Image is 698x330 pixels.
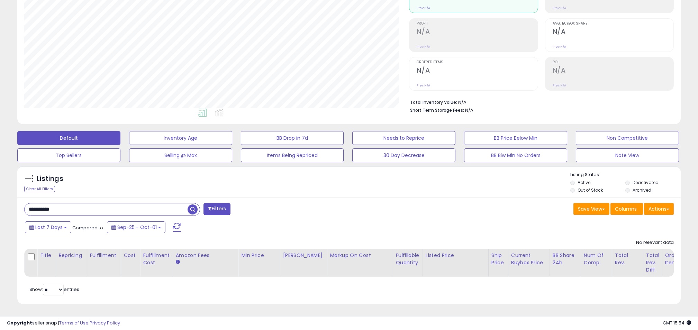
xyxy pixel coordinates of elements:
[465,107,473,113] span: N/A
[417,45,430,49] small: Prev: N/A
[72,224,104,231] span: Compared to:
[610,203,643,215] button: Columns
[417,83,430,88] small: Prev: N/A
[573,203,609,215] button: Save View
[37,174,63,184] h5: Listings
[636,239,674,246] div: No relevant data
[35,224,63,231] span: Last 7 Days
[175,252,235,259] div: Amazon Fees
[633,180,659,185] label: Deactivated
[578,187,603,193] label: Out of Stock
[646,252,659,274] div: Total Rev. Diff.
[553,22,673,26] span: Avg. Buybox Share
[553,83,566,88] small: Prev: N/A
[29,286,79,293] span: Show: entries
[327,249,393,277] th: The percentage added to the cost of goods (COGS) that forms the calculator for Min & Max prices.
[584,252,609,266] div: Num of Comp.
[143,252,170,266] div: Fulfillment Cost
[644,203,674,215] button: Actions
[553,61,673,64] span: ROI
[615,252,640,266] div: Total Rev.
[633,187,651,193] label: Archived
[553,252,578,266] div: BB Share 24h.
[59,320,89,326] a: Terms of Use
[511,252,547,266] div: Current Buybox Price
[7,320,120,327] div: seller snap | |
[241,131,344,145] button: BB Drop in 7d
[24,186,55,192] div: Clear All Filters
[7,320,32,326] strong: Copyright
[615,205,637,212] span: Columns
[663,320,691,326] span: 2025-10-9 15:54 GMT
[576,131,679,145] button: Non Competitive
[241,252,277,259] div: Min Price
[464,131,567,145] button: BB Price Below Min
[241,148,344,162] button: Items Being Repriced
[129,148,232,162] button: Selling @ Max
[426,252,486,259] div: Listed Price
[124,252,137,259] div: Cost
[396,252,419,266] div: Fulfillable Quantity
[570,172,681,178] p: Listing States:
[553,6,566,10] small: Prev: N/A
[330,252,390,259] div: Markup on Cost
[553,28,673,37] h2: N/A
[410,99,457,105] b: Total Inventory Value:
[352,148,455,162] button: 30 Day Decrease
[58,252,84,259] div: Repricing
[464,148,567,162] button: BB Blw Min No Orders
[553,66,673,76] h2: N/A
[17,148,120,162] button: Top Sellers
[491,252,505,266] div: Ship Price
[578,180,590,185] label: Active
[417,22,537,26] span: Profit
[17,131,120,145] button: Default
[410,98,669,106] li: N/A
[25,221,71,233] button: Last 7 Days
[283,252,324,259] div: [PERSON_NAME]
[107,221,165,233] button: Sep-25 - Oct-01
[352,131,455,145] button: Needs to Reprice
[40,252,53,259] div: Title
[117,224,157,231] span: Sep-25 - Oct-01
[90,252,118,259] div: Fulfillment
[410,107,464,113] b: Short Term Storage Fees:
[553,45,566,49] small: Prev: N/A
[129,131,232,145] button: Inventory Age
[665,252,690,266] div: Ordered Items
[417,28,537,37] h2: N/A
[417,61,537,64] span: Ordered Items
[175,259,180,265] small: Amazon Fees.
[90,320,120,326] a: Privacy Policy
[576,148,679,162] button: Note View
[417,66,537,76] h2: N/A
[417,6,430,10] small: Prev: N/A
[203,203,230,215] button: Filters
